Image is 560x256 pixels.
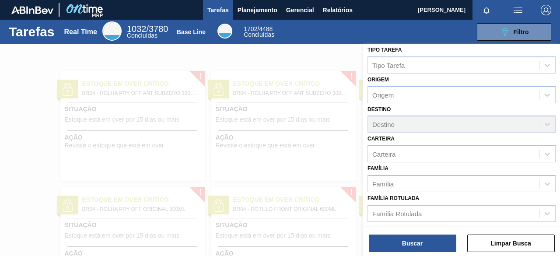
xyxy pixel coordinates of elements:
label: Tipo Tarefa [367,47,402,53]
div: Família Rotulada [372,210,422,217]
h1: Tarefas [9,27,55,37]
span: 1032 [127,24,147,34]
label: Destino [367,106,391,112]
img: Logout [541,5,551,15]
div: Real Time [64,28,97,36]
div: Real Time [127,25,168,39]
div: Carteira [372,151,395,158]
img: TNhmsLtSVTkK8tSr43FrP2fwEKptu5GPRR3wAAAABJRU5ErkJggg== [11,6,53,14]
div: Real Time [102,21,122,41]
span: / 3780 [127,24,168,34]
label: Família Rotulada [367,195,419,201]
div: Tipo Tarefa [372,61,405,69]
span: Concluídas [127,32,157,39]
span: Gerencial [286,5,314,15]
span: Concluídas [244,31,274,38]
span: Filtro [514,28,529,35]
div: Base Line [244,26,274,38]
label: Carteira [367,136,395,142]
div: Base Line [177,28,206,35]
span: Tarefas [207,5,229,15]
label: Origem [367,77,389,83]
span: / 4488 [244,25,273,32]
div: Família [372,180,394,187]
div: Origem [372,91,394,98]
button: Notificações [472,4,500,16]
span: Relatórios [323,5,353,15]
button: Filtro [477,23,551,41]
img: userActions [513,5,523,15]
span: 1702 [244,25,257,32]
span: Planejamento [238,5,277,15]
div: Base Line [217,24,232,39]
label: Família [367,165,388,172]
